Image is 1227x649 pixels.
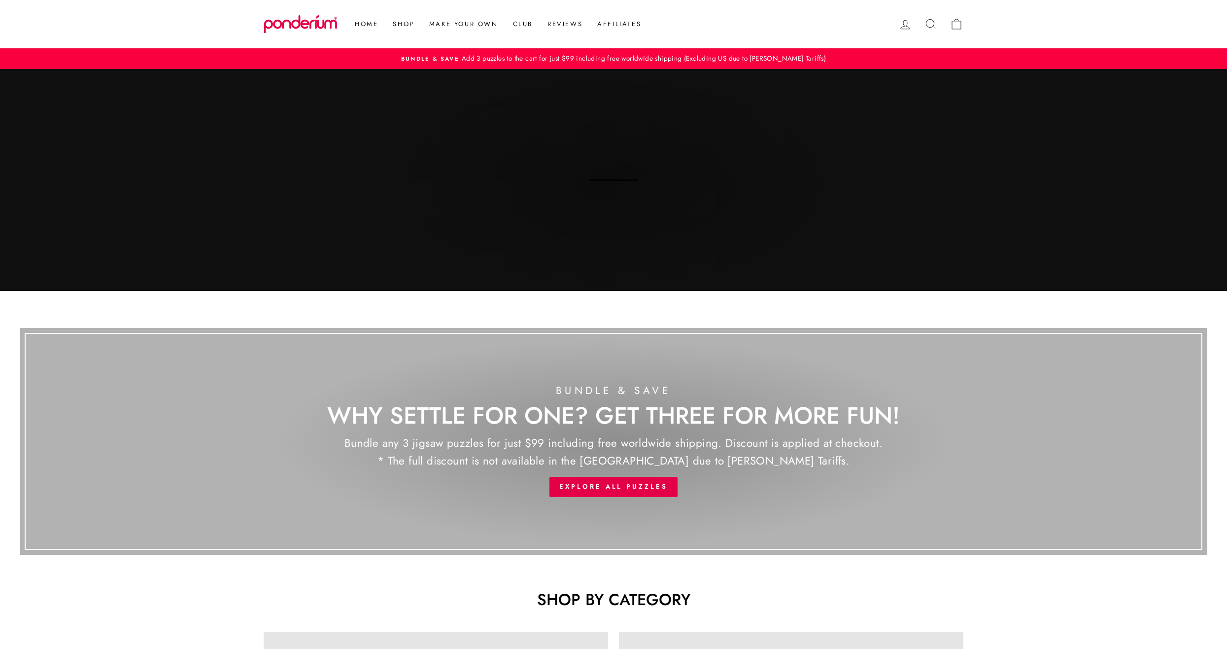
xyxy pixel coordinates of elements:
[327,434,900,470] div: Bundle any 3 jigsaw puzzles for just $99 including free worldwide shipping. Discount is applied a...
[347,15,385,33] a: Home
[590,15,648,33] a: Affiliates
[549,477,677,497] a: Explore All Puzzles
[401,55,459,63] span: Bundle & Save
[422,15,506,33] a: Make Your Own
[266,53,961,64] a: Bundle & SaveAdd 3 puzzles to the cart for just $99 including free worldwide shipping (Excluding ...
[459,53,826,63] span: Add 3 puzzles to the cart for just $99 including free worldwide shipping (Excluding US due to [PE...
[342,15,648,33] ul: Primary
[327,403,900,429] div: Why Settle for One? Get Three for More Fun!
[506,15,540,33] a: Club
[385,15,421,33] a: Shop
[264,15,338,34] img: Ponderium
[264,592,963,608] h2: Shop by category
[327,385,900,397] div: Bundle & Save
[540,15,590,33] a: Reviews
